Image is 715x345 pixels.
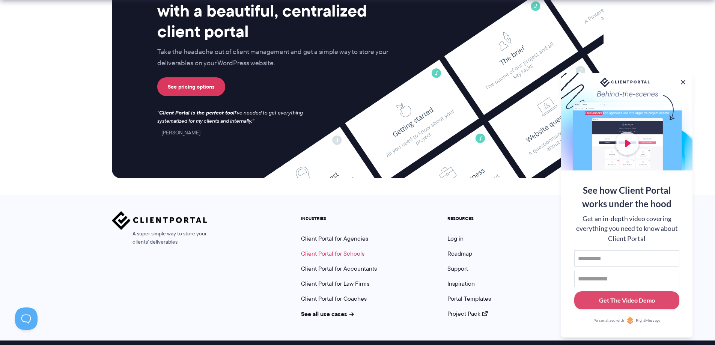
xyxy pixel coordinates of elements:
a: Client Portal for Coaches [301,294,367,303]
a: See all use cases [301,309,354,318]
a: Client Portal for Agencies [301,234,368,243]
img: Personalized with RightMessage [626,317,634,324]
a: Project Pack [447,309,488,318]
a: Roadmap [447,249,472,258]
div: See how Client Portal works under the hood [574,184,679,211]
span: RightMessage [636,318,660,324]
strong: Client Portal is the perfect tool [159,108,235,117]
span: A super simple way to store your clients' deliverables [112,230,207,246]
a: Client Portal for Accountants [301,264,377,273]
h5: INDUSTRIES [301,216,377,221]
cite: [PERSON_NAME] [157,129,200,136]
h5: RESOURCES [447,216,491,221]
a: Personalized withRightMessage [574,317,679,324]
a: See pricing options [157,77,225,96]
a: Inspiration [447,279,475,288]
span: Personalized with [593,318,624,324]
div: Get The Video Demo [599,296,655,305]
a: Log in [447,234,464,243]
p: Take the headache out of client management and get a simple way to store your deliverables on you... [157,47,404,69]
a: Support [447,264,468,273]
a: Client Portal for Schools [301,249,364,258]
p: I've needed to get everything systematized for my clients and internally. [157,109,310,125]
a: Client Portal for Law Firms [301,279,369,288]
div: Get an in-depth video covering everything you need to know about Client Portal [574,214,679,244]
iframe: Toggle Customer Support [15,307,38,330]
button: Get The Video Demo [574,291,679,310]
a: Portal Templates [447,294,491,303]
